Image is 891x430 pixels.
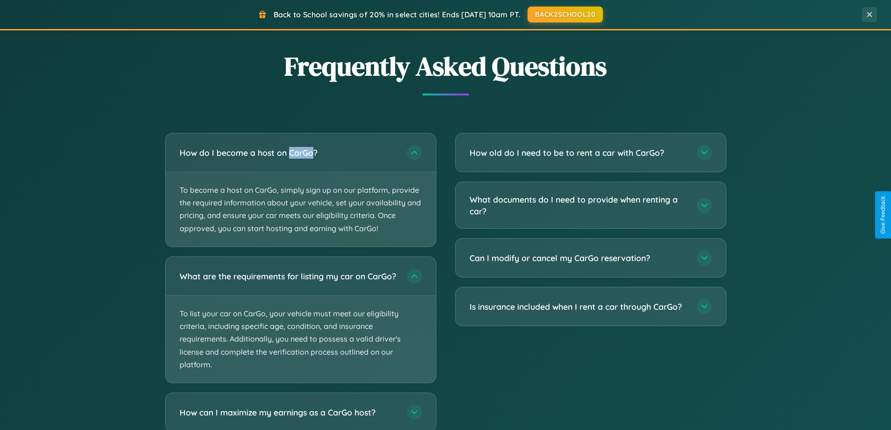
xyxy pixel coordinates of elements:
p: To list your car on CarGo, your vehicle must meet our eligibility criteria, including specific ag... [166,296,436,383]
h3: Can I modify or cancel my CarGo reservation? [470,252,688,264]
h3: What documents do I need to provide when renting a car? [470,194,688,217]
div: Give Feedback [880,196,886,234]
h3: What are the requirements for listing my car on CarGo? [180,270,398,282]
button: BACK2SCHOOL20 [528,7,603,22]
h3: How old do I need to be to rent a car with CarGo? [470,147,688,159]
p: To become a host on CarGo, simply sign up on our platform, provide the required information about... [166,172,436,247]
h3: How can I maximize my earnings as a CarGo host? [180,406,398,418]
h2: Frequently Asked Questions [165,48,726,84]
span: Back to School savings of 20% in select cities! Ends [DATE] 10am PT. [274,10,521,19]
h3: How do I become a host on CarGo? [180,147,398,159]
h3: Is insurance included when I rent a car through CarGo? [470,301,688,313]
